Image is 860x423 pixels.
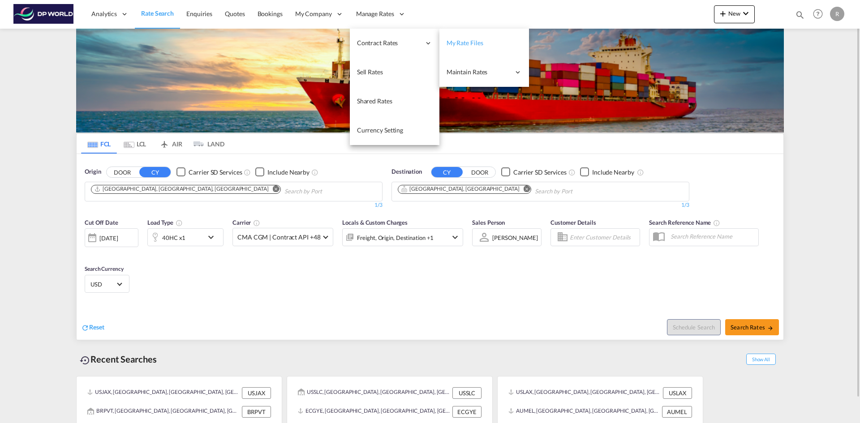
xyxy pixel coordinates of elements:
[295,9,332,18] span: My Company
[284,184,370,199] input: Chips input.
[85,228,138,247] div: [DATE]
[431,167,463,177] button: CY
[242,387,271,399] div: USJAX
[517,185,531,194] button: Remove
[767,325,774,331] md-icon: icon-arrow-right
[117,134,153,154] md-tab-item: LCL
[81,324,89,332] md-icon: icon-refresh
[81,134,224,154] md-pagination-wrapper: Use the left and right arrow keys to navigate between tabs
[225,10,245,17] span: Quotes
[439,58,529,87] div: Maintain Rates
[550,219,596,226] span: Customer Details
[357,68,383,76] span: Sell Rates
[176,167,242,177] md-checkbox: Checkbox No Ink
[87,387,240,399] div: USJAX, Jacksonville, FL, United States, North America, Americas
[472,219,505,226] span: Sales Person
[94,185,271,193] div: Press delete to remove this chip.
[452,387,482,399] div: USSLC
[580,167,634,177] md-checkbox: Checkbox No Ink
[342,219,408,226] span: Locals & Custom Charges
[91,9,117,18] span: Analytics
[810,6,826,21] span: Help
[253,219,260,226] md-icon: The selected Trucker/Carrierwill be displayed in the rate results If the rates are from another f...
[85,219,118,226] span: Cut Off Date
[662,406,692,418] div: AUMEL
[357,97,392,105] span: Shared Rates
[401,185,519,193] div: Porto Vitoria, BRPVT
[350,116,439,145] a: Currency Setting
[76,29,784,132] img: LCL+%26+FCL+BACKGROUND.png
[508,406,660,418] div: AUMEL, Melbourne, Australia, Oceania, Oceania
[298,387,450,399] div: USSLC, Salt Lake City, UT, United States, North America, Americas
[189,168,242,177] div: Carrier SD Services
[87,406,240,418] div: BRPVT, Porto Vitoria, Brazil, South America, Americas
[391,167,422,176] span: Destination
[725,319,779,335] button: Search Ratesicon-arrow-right
[267,168,310,177] div: Include Nearby
[357,126,403,134] span: Currency Setting
[258,10,283,17] span: Bookings
[139,167,171,177] button: CY
[513,168,567,177] div: Carrier SD Services
[396,182,623,199] md-chips-wrap: Chips container. Use arrow keys to select chips.
[237,233,320,242] span: CMA CGM | Contract API +48
[357,231,434,244] div: Freight Origin Destination Factory Stuffing
[746,354,776,365] span: Show All
[452,406,482,418] div: ECGYE
[85,265,124,272] span: Search Currency
[162,231,185,244] div: 40HC x1
[153,134,189,154] md-tab-item: AIR
[311,169,318,176] md-icon: Unchecked: Ignores neighbouring ports when fetching rates.Checked : Includes neighbouring ports w...
[147,228,224,246] div: 40HC x1icon-chevron-down
[391,201,689,209] div: 1/3
[714,5,755,23] button: icon-plus 400-fgNewicon-chevron-down
[90,182,373,199] md-chips-wrap: Chips container. Use arrow keys to select chips.
[401,185,521,193] div: Press delete to remove this chip.
[80,355,90,366] md-icon: icon-backup-restore
[795,10,805,23] div: icon-magnify
[740,8,751,19] md-icon: icon-chevron-down
[667,319,721,335] button: Note: By default Schedule search will only considerorigin ports, destination ports and cut off da...
[141,9,174,17] span: Rate Search
[90,280,116,288] span: USD
[176,219,183,226] md-icon: icon-information-outline
[89,323,104,331] span: Reset
[570,231,637,244] input: Enter Customer Details
[713,219,720,226] md-icon: Your search will be saved by the below given name
[357,38,421,47] span: Contract Rates
[77,154,783,340] div: OriginDOOR CY Checkbox No InkUnchecked: Search for CY (Container Yard) services for all selected ...
[508,387,661,399] div: USLAX, Los Angeles, CA, United States, North America, Americas
[663,387,692,399] div: USLAX
[731,324,774,331] span: Search Rates
[81,134,117,154] md-tab-item: FCL
[535,184,620,199] input: Chips input.
[447,68,510,77] span: Maintain Rates
[795,10,805,20] md-icon: icon-magnify
[666,230,758,243] input: Search Reference Name
[186,10,212,17] span: Enquiries
[94,185,269,193] div: Jacksonville, FL, USJAX
[501,167,567,177] md-checkbox: Checkbox No Ink
[159,139,170,145] md-icon: icon-airplane
[637,169,644,176] md-icon: Unchecked: Ignores neighbouring ports when fetching rates.Checked : Includes neighbouring ports w...
[242,406,271,418] div: BRPVT
[649,219,720,226] span: Search Reference Name
[350,29,439,58] div: Contract Rates
[85,167,101,176] span: Origin
[244,169,251,176] md-icon: Unchecked: Search for CY (Container Yard) services for all selected carriers.Checked : Search for...
[206,232,221,243] md-icon: icon-chevron-down
[830,7,844,21] div: R
[76,349,160,369] div: Recent Searches
[810,6,830,22] div: Help
[350,87,439,116] a: Shared Rates
[13,4,74,24] img: c08ca190194411f088ed0f3ba295208c.png
[81,323,104,333] div: icon-refreshReset
[342,228,463,246] div: Freight Origin Destination Factory Stuffingicon-chevron-down
[718,10,751,17] span: New
[99,234,118,242] div: [DATE]
[267,185,280,194] button: Remove
[492,234,538,241] div: [PERSON_NAME]
[464,167,495,177] button: DOOR
[232,219,260,226] span: Carrier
